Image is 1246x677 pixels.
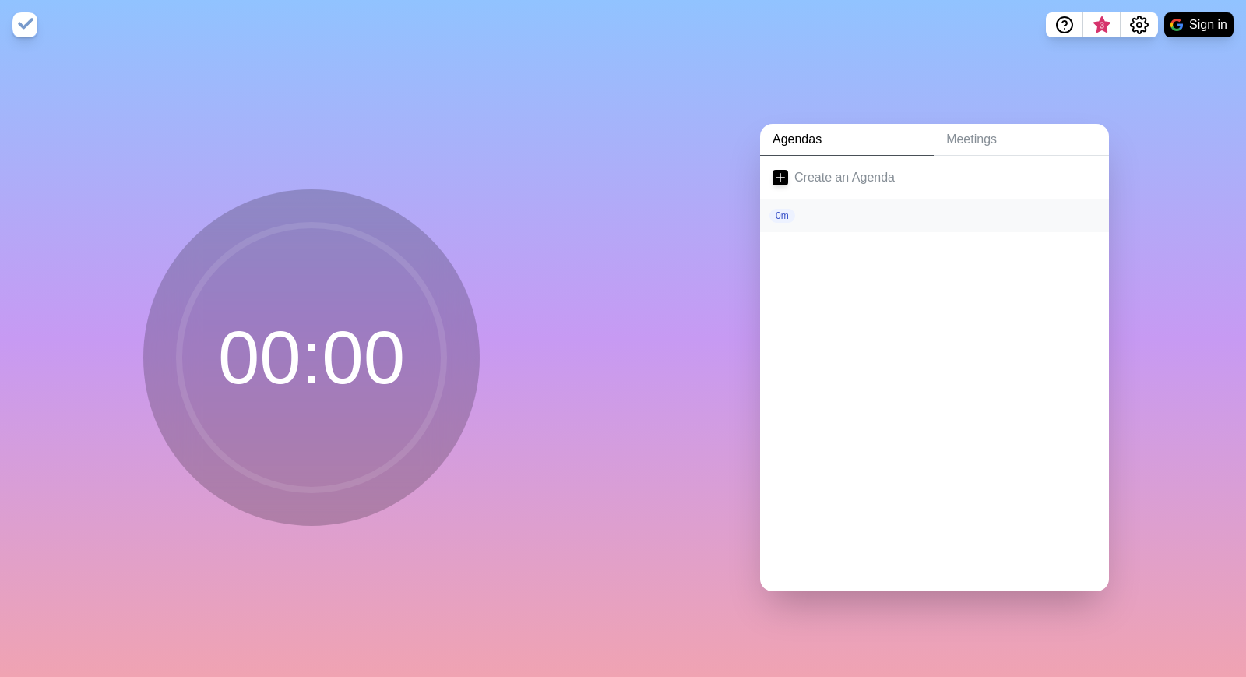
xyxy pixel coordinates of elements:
img: timeblocks logo [12,12,37,37]
span: 3 [1096,19,1108,32]
a: Create an Agenda [760,156,1109,199]
a: Agendas [760,124,934,156]
button: Settings [1121,12,1158,37]
img: google logo [1170,19,1183,31]
p: 0m [769,209,795,223]
button: What’s new [1083,12,1121,37]
button: Help [1046,12,1083,37]
a: Meetings [934,124,1109,156]
button: Sign in [1164,12,1234,37]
